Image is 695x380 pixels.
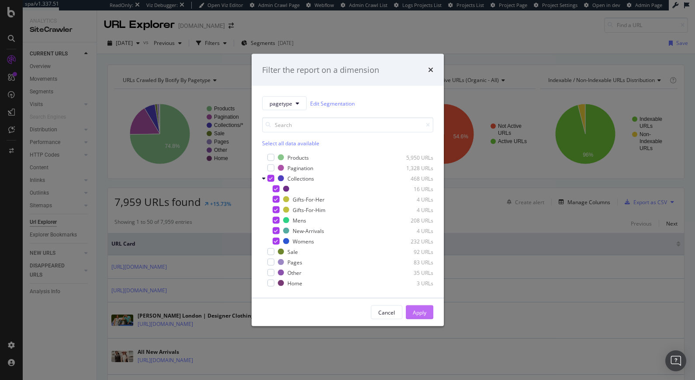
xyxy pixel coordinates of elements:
[428,64,433,75] div: times
[391,227,433,234] div: 4 URLs
[406,305,433,319] button: Apply
[391,164,433,171] div: 1,328 URLs
[391,279,433,287] div: 3 URLs
[287,154,309,161] div: Products
[287,175,314,182] div: Collections
[262,140,433,147] div: Select all data available
[391,248,433,255] div: 92 URLs
[293,216,306,224] div: Mens
[270,99,292,107] span: pagetype
[310,99,355,108] a: Edit Segmentation
[391,154,433,161] div: 5,950 URLs
[293,206,325,213] div: Gifts-For-Him
[391,175,433,182] div: 468 URLs
[391,237,433,245] div: 232 URLs
[252,54,444,326] div: modal
[287,279,302,287] div: Home
[391,269,433,276] div: 35 URLs
[287,248,298,255] div: Sale
[391,185,433,192] div: 16 URLs
[391,216,433,224] div: 208 URLs
[391,195,433,203] div: 4 URLs
[293,195,325,203] div: Gifts-For-Her
[287,164,313,171] div: Pagination
[378,308,395,316] div: Cancel
[262,117,433,133] input: Search
[293,237,314,245] div: Womens
[262,96,307,110] button: pagetype
[371,305,402,319] button: Cancel
[391,206,433,213] div: 4 URLs
[665,350,686,371] div: Open Intercom Messenger
[293,227,324,234] div: New-Arrivals
[287,258,302,266] div: Pages
[262,64,379,75] div: Filter the report on a dimension
[391,258,433,266] div: 83 URLs
[287,269,301,276] div: Other
[413,308,426,316] div: Apply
